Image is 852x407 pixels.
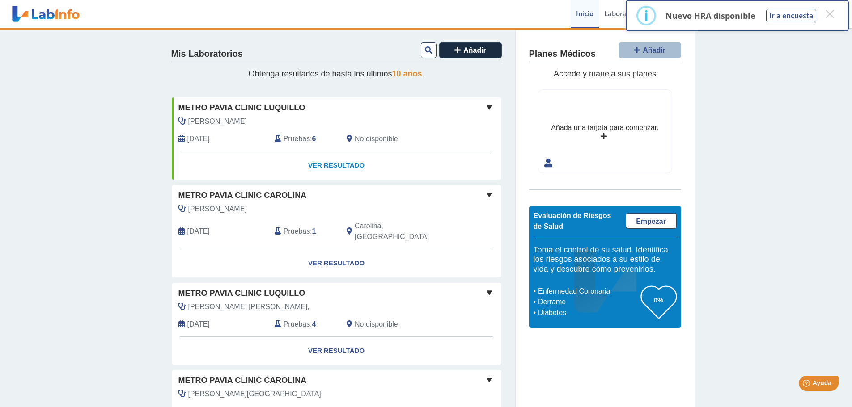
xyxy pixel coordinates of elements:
[439,42,502,58] button: Añadir
[355,221,454,242] span: Carolina, PR
[284,226,310,237] span: Pruebas
[187,134,210,144] span: 2025-09-22
[554,69,656,78] span: Accede y maneja sus planes
[178,189,307,201] span: Metro Pavia Clinic Carolina
[178,287,305,299] span: Metro Pavia Clinic Luquillo
[178,374,307,386] span: Metro Pavia Clinic Carolina
[644,8,649,24] div: i
[536,297,641,307] li: Derrame
[171,49,243,59] h4: Mis Laboratorios
[772,372,842,397] iframe: Help widget launcher
[619,42,681,58] button: Añadir
[641,294,677,306] h3: 0%
[312,227,316,235] b: 1
[172,151,501,180] a: Ver Resultado
[551,122,658,133] div: Añada una tarjeta para comenzar.
[172,337,501,365] a: Ver Resultado
[248,69,424,78] span: Obtenga resultados de hasta los últimos .
[766,9,816,22] button: Ir a encuesta
[268,319,340,330] div: :
[284,134,310,144] span: Pruebas
[268,134,340,144] div: :
[188,389,321,399] span: Ostolaza Villarrubia, Glorimar
[529,49,596,59] h4: Planes Médicos
[187,319,210,330] span: 2025-07-01
[643,46,665,54] span: Añadir
[534,212,611,230] span: Evaluación de Riesgos de Salud
[172,249,501,277] a: Ver Resultado
[355,319,398,330] span: No disponible
[392,69,422,78] span: 10 años
[188,204,247,214] span: Castillo Mieses, Cristina
[312,135,316,143] b: 6
[822,6,838,22] button: Close this dialog
[665,10,755,21] p: Nuevo HRA disponible
[463,46,486,54] span: Añadir
[188,302,309,312] span: Ostolaza Villarrubia,
[312,320,316,328] b: 4
[626,213,677,229] a: Empezar
[536,286,641,297] li: Enfermedad Coronaria
[355,134,398,144] span: No disponible
[268,221,340,242] div: :
[636,218,666,225] span: Empezar
[534,245,677,274] h5: Toma el control de su salud. Identifica los riesgos asociados a su estilo de vida y descubre cómo...
[284,319,310,330] span: Pruebas
[188,116,247,127] span: Rosario Illanas, Carla
[187,226,210,237] span: 2025-07-09
[178,102,305,114] span: Metro Pavia Clinic Luquillo
[536,307,641,318] li: Diabetes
